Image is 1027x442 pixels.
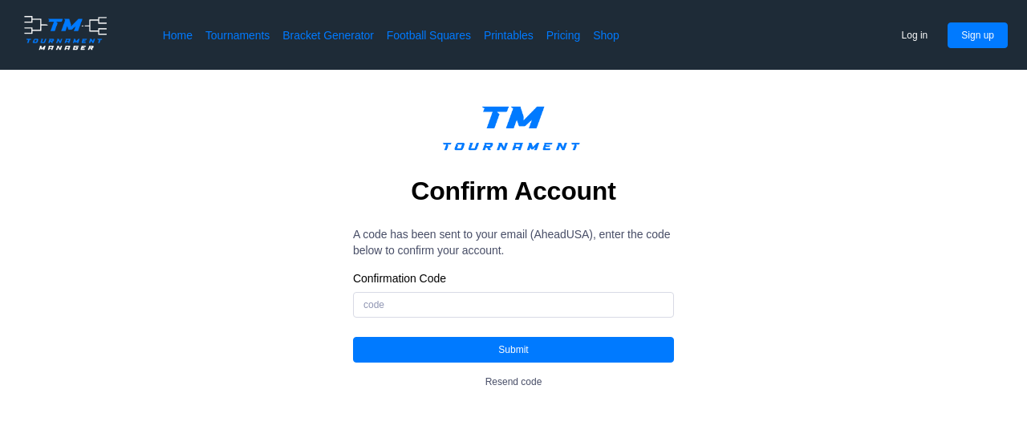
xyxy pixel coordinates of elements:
[593,27,619,43] a: Shop
[430,95,597,168] img: logo.ffa97a18e3bf2c7d.png
[282,27,374,43] a: Bracket Generator
[19,13,112,53] img: logo.ffa97a18e3bf2c7d.png
[163,27,193,43] a: Home
[948,22,1008,48] button: Sign up
[484,27,534,43] a: Printables
[353,337,674,363] button: Submit
[387,27,471,43] a: Football Squares
[205,27,270,43] a: Tournaments
[353,292,674,318] input: code
[411,175,615,207] h2: Confirm Account
[472,369,556,395] button: Resend code
[888,22,942,48] button: Log in
[353,271,674,286] label: Confirmation Code
[546,27,580,43] a: Pricing
[353,228,670,257] span: A code has been sent to your email ( AheadUSA ), enter the code below to confirm your account.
